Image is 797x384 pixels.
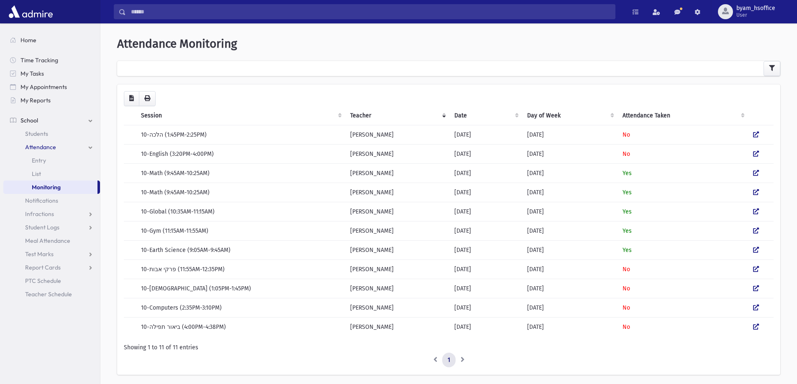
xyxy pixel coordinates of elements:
span: Attendance Monitoring [117,37,237,51]
td: 10-Global (10:35AM-11:15AM) [136,202,346,221]
td: 10-[DEMOGRAPHIC_DATA] (1:05PM-1:45PM) [136,279,346,298]
a: Students [3,127,100,140]
td: No [618,317,748,336]
th: Date: activate to sort column ascending [449,106,522,125]
td: [DATE] [449,183,522,202]
td: Yes [618,183,748,202]
th: Teacher: activate to sort column ascending [345,106,449,125]
td: 10-English (3:20PM-4:00PM) [136,144,346,163]
span: Report Cards [25,264,61,271]
td: [DATE] [449,144,522,163]
span: Meal Attendance [25,237,70,244]
span: Time Tracking [21,56,58,64]
td: 10-Earth Science (9:05AM-9:45AM) [136,240,346,259]
a: Attendance [3,140,100,154]
span: Infractions [25,210,54,218]
span: Student Logs [25,224,59,231]
td: [DATE] [449,163,522,183]
td: No [618,298,748,317]
td: 10-Computers (2:35PM-3:10PM) [136,298,346,317]
td: [DATE] [522,298,618,317]
td: [DATE] [522,144,618,163]
span: My Tasks [21,70,44,77]
a: School [3,114,100,127]
a: Monitoring [3,181,97,194]
td: [DATE] [522,221,618,240]
td: [PERSON_NAME] [345,317,449,336]
a: Time Tracking [3,53,100,67]
a: Student Logs [3,221,100,234]
span: User [736,12,775,18]
td: [DATE] [449,259,522,279]
td: [DATE] [449,125,522,144]
td: 10-Math (9:45AM-10:25AM) [136,183,346,202]
td: No [618,125,748,144]
span: Monitoring [32,183,61,191]
td: [PERSON_NAME] [345,144,449,163]
td: [DATE] [522,279,618,298]
td: [DATE] [522,240,618,259]
a: Home [3,33,100,47]
td: No [618,259,748,279]
a: My Reports [3,94,100,107]
a: Report Cards [3,261,100,274]
span: Test Marks [25,250,54,258]
td: [DATE] [449,279,522,298]
td: [PERSON_NAME] [345,221,449,240]
a: 1 [442,353,456,368]
span: Teacher Schedule [25,290,72,298]
td: Yes [618,163,748,183]
button: Print [139,91,156,106]
span: PTC Schedule [25,277,61,285]
td: [DATE] [449,317,522,336]
td: Yes [618,202,748,221]
td: 10-Math (9:45AM-10:25AM) [136,163,346,183]
td: [PERSON_NAME] [345,125,449,144]
td: Yes [618,221,748,240]
td: [DATE] [449,298,522,317]
td: No [618,144,748,163]
span: School [21,117,38,124]
span: My Appointments [21,83,67,91]
td: 10-ביאור תפילה (4:00PM-4:38PM) [136,317,346,336]
td: [PERSON_NAME] [345,298,449,317]
button: CSV [124,91,139,106]
td: [DATE] [522,259,618,279]
span: Students [25,130,48,137]
td: [PERSON_NAME] [345,279,449,298]
th: Session: activate to sort column ascending [136,106,346,125]
span: Entry [32,157,46,164]
a: Test Marks [3,247,100,261]
td: Yes [618,240,748,259]
a: My Appointments [3,80,100,94]
td: 10-הלכה (1:45PM-2:25PM) [136,125,346,144]
td: [DATE] [449,221,522,240]
img: AdmirePro [7,3,55,20]
a: List [3,167,100,181]
td: [PERSON_NAME] [345,259,449,279]
a: PTC Schedule [3,274,100,287]
td: [DATE] [449,240,522,259]
a: My Tasks [3,67,100,80]
span: byam_hsoffice [736,5,775,12]
td: [DATE] [522,163,618,183]
a: Teacher Schedule [3,287,100,301]
span: List [32,170,41,178]
td: [PERSON_NAME] [345,163,449,183]
td: No [618,279,748,298]
td: [DATE] [522,202,618,221]
th: Attendance Taken: activate to sort column ascending [618,106,748,125]
span: Notifications [25,197,58,204]
th: Day of Week: activate to sort column ascending [522,106,618,125]
td: [PERSON_NAME] [345,183,449,202]
td: [DATE] [522,125,618,144]
td: [DATE] [522,317,618,336]
td: [PERSON_NAME] [345,240,449,259]
input: Search [126,4,615,19]
td: 10-Gym (11:15AM-11:55AM) [136,221,346,240]
div: Showing 1 to 11 of 11 entries [124,343,774,352]
a: Entry [3,154,100,167]
span: Home [21,36,36,44]
span: My Reports [21,97,51,104]
td: [DATE] [449,202,522,221]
